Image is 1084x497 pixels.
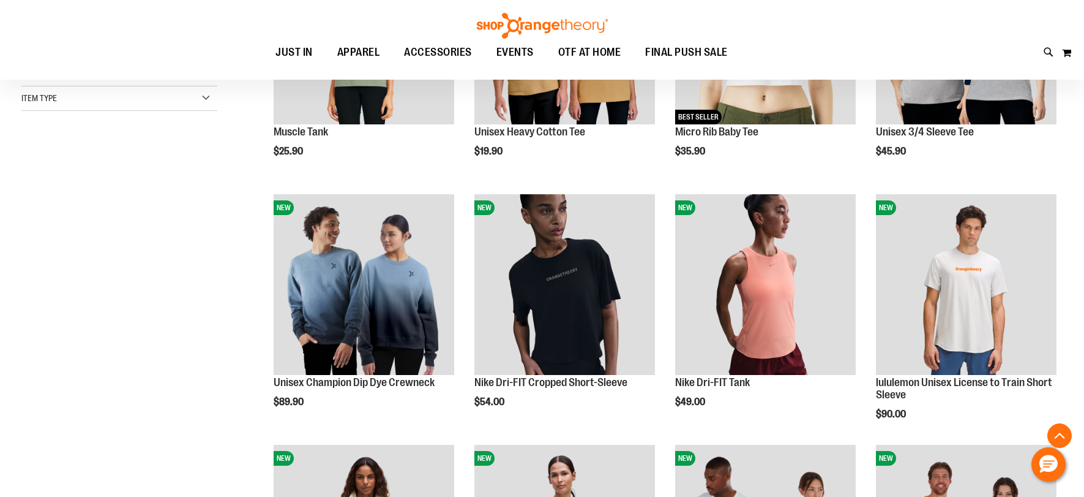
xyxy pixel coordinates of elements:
[546,39,634,67] a: OTF AT HOME
[876,200,896,215] span: NEW
[21,93,57,103] span: Item Type
[675,376,750,389] a: Nike Dri-FIT Tank
[876,194,1056,377] a: lululemon Unisex License to Train Short SleeveNEW
[633,39,740,67] a: FINAL PUSH SALE
[876,376,1052,401] a: lululemon Unisex License to Train Short Sleeve
[675,194,856,375] img: Nike Dri-FIT Tank
[474,396,506,408] span: $54.00
[876,409,908,420] span: $90.00
[474,200,495,215] span: NEW
[675,194,856,377] a: Nike Dri-FIT TankNEW
[263,39,325,66] a: JUST IN
[675,146,707,157] span: $35.90
[645,39,728,66] span: FINAL PUSH SALE
[876,194,1056,375] img: lululemon Unisex License to Train Short Sleeve
[274,451,294,466] span: NEW
[876,146,908,157] span: $45.90
[675,200,695,215] span: NEW
[337,39,380,66] span: APPAREL
[675,110,722,124] span: BEST SELLER
[558,39,621,66] span: OTF AT HOME
[675,451,695,466] span: NEW
[274,396,305,408] span: $89.90
[474,376,627,389] a: Nike Dri-FIT Cropped Short-Sleeve
[876,126,974,138] a: Unisex 3/4 Sleeve Tee
[274,146,305,157] span: $25.90
[404,39,472,66] span: ACCESSORIES
[274,126,328,138] a: Muscle Tank
[392,39,484,67] a: ACCESSORIES
[468,188,661,439] div: product
[267,188,460,439] div: product
[275,39,313,66] span: JUST IN
[876,451,896,466] span: NEW
[1047,423,1072,448] button: Back To Top
[496,39,534,66] span: EVENTS
[474,194,655,377] a: Nike Dri-FIT Cropped Short-SleeveNEW
[274,376,435,389] a: Unisex Champion Dip Dye Crewneck
[1031,447,1066,482] button: Hello, have a question? Let’s chat.
[669,188,862,439] div: product
[325,39,392,67] a: APPAREL
[675,126,758,138] a: Micro Rib Baby Tee
[474,194,655,375] img: Nike Dri-FIT Cropped Short-Sleeve
[484,39,546,67] a: EVENTS
[675,396,707,408] span: $49.00
[474,146,504,157] span: $19.90
[474,126,585,138] a: Unisex Heavy Cotton Tee
[274,194,454,377] a: Unisex Champion Dip Dye CrewneckNEW
[474,451,495,466] span: NEW
[274,194,454,375] img: Unisex Champion Dip Dye Crewneck
[274,200,294,215] span: NEW
[475,13,610,39] img: Shop Orangetheory
[870,188,1063,451] div: product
